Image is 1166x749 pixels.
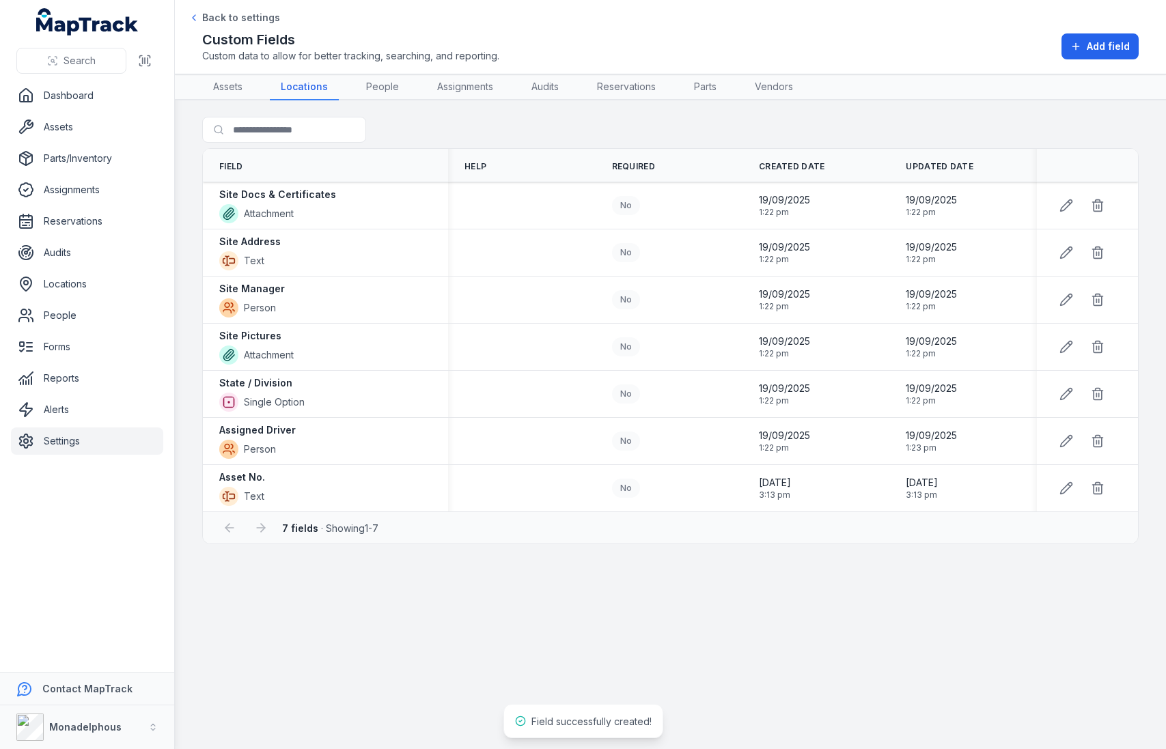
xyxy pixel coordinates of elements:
span: Help [464,161,486,172]
span: 1:22 pm [906,395,957,406]
span: 1:23 pm [906,442,957,453]
span: Attachment [244,348,294,362]
strong: Assigned Driver [219,423,296,437]
time: 26/09/2025, 3:13:31 pm [906,476,938,500]
span: 19/09/2025 [906,382,957,395]
time: 19/09/2025, 1:22:32 pm [906,382,957,406]
div: No [612,432,640,451]
span: 1:22 pm [906,207,957,218]
span: 1:22 pm [759,348,810,359]
time: 19/09/2025, 1:22:32 pm [759,429,810,453]
time: 19/09/2025, 1:22:32 pm [906,240,957,265]
time: 19/09/2025, 1:22:32 pm [906,193,957,218]
a: Forms [11,333,163,361]
strong: Contact MapTrack [42,683,133,694]
span: Created Date [759,161,825,172]
a: Audits [520,74,570,100]
strong: 7 fields [282,522,318,534]
span: 19/09/2025 [759,240,810,254]
a: Reservations [11,208,163,235]
span: 1:22 pm [759,301,810,312]
strong: Asset No. [219,470,265,484]
span: 19/09/2025 [906,240,957,254]
strong: Site Docs & Certificates [219,188,336,201]
time: 19/09/2025, 1:22:32 pm [759,335,810,359]
a: Reports [11,365,163,392]
span: Single Option [244,395,305,409]
a: Parts [683,74,727,100]
a: Audits [11,239,163,266]
span: 19/09/2025 [906,193,957,207]
a: Locations [270,74,339,100]
a: Assets [11,113,163,141]
span: 3:13 pm [759,490,791,500]
span: 19/09/2025 [759,335,810,348]
span: 1:22 pm [759,254,810,265]
h2: Custom Fields [202,30,499,49]
a: Settings [11,427,163,455]
span: 1:22 pm [759,442,810,453]
a: Alerts [11,396,163,423]
span: Required [612,161,655,172]
button: Search [16,48,126,74]
span: 1:22 pm [759,395,810,406]
span: Text [244,254,264,268]
div: No [612,196,640,215]
strong: Site Pictures [219,329,281,343]
span: Field successfully created! [531,716,652,727]
span: Back to settings [202,11,280,25]
a: Assets [202,74,253,100]
span: Person [244,301,276,315]
div: No [612,243,640,262]
span: Field [219,161,243,172]
span: 1:22 pm [759,207,810,218]
span: Search [64,54,96,68]
span: 19/09/2025 [906,429,957,442]
span: Add field [1087,40,1130,53]
time: 19/09/2025, 1:22:32 pm [759,382,810,406]
a: Reservations [586,74,667,100]
span: Person [244,442,276,456]
span: 3:13 pm [906,490,938,500]
time: 19/09/2025, 1:22:32 pm [759,193,810,218]
time: 19/09/2025, 1:22:32 pm [906,287,957,312]
div: No [612,290,640,309]
a: Parts/Inventory [11,145,163,172]
span: [DATE] [759,476,791,490]
span: Updated Date [906,161,973,172]
a: Vendors [744,74,804,100]
span: 1:22 pm [906,254,957,265]
span: Attachment [244,207,294,221]
a: Locations [11,270,163,298]
strong: Site Manager [219,282,285,296]
div: No [612,384,640,404]
a: People [355,74,410,100]
span: Text [244,490,264,503]
strong: Monadelphous [49,721,122,733]
time: 19/09/2025, 1:22:32 pm [906,335,957,359]
span: 19/09/2025 [759,382,810,395]
a: MapTrack [36,8,139,36]
span: 1:22 pm [906,348,957,359]
time: 19/09/2025, 1:22:32 pm [759,240,810,265]
a: People [11,302,163,329]
span: 19/09/2025 [759,287,810,301]
span: 1:22 pm [906,301,957,312]
span: [DATE] [906,476,938,490]
span: 19/09/2025 [906,287,957,301]
span: Custom data to allow for better tracking, searching, and reporting. [202,49,499,63]
button: Add field [1061,33,1139,59]
span: 19/09/2025 [759,193,810,207]
time: 19/09/2025, 1:23:20 pm [906,429,957,453]
div: No [612,337,640,356]
time: 26/09/2025, 3:13:31 pm [759,476,791,500]
strong: Site Address [219,235,281,249]
span: 19/09/2025 [906,335,957,348]
a: Assignments [11,176,163,203]
div: No [612,479,640,498]
time: 19/09/2025, 1:22:32 pm [759,287,810,312]
span: 19/09/2025 [759,429,810,442]
a: Dashboard [11,82,163,109]
a: Back to settings [189,11,280,25]
a: Assignments [426,74,504,100]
